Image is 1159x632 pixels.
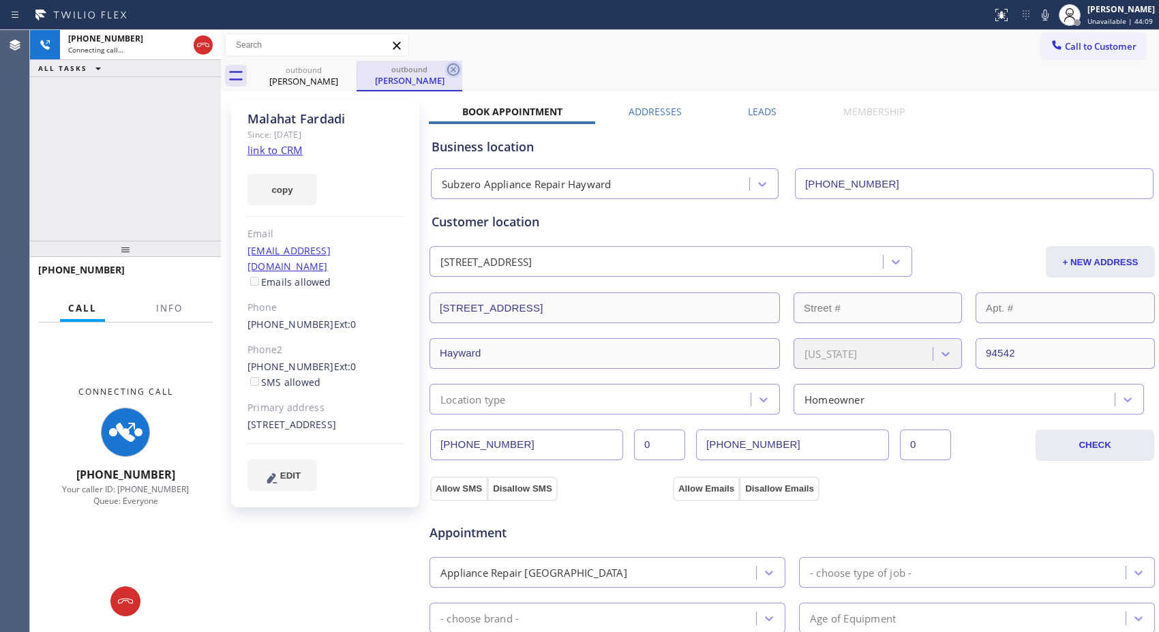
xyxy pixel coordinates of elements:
[440,565,627,580] div: Appliance Repair [GEOGRAPHIC_DATA]
[62,483,189,507] span: Your caller ID: [PHONE_NUMBER] Queue: Everyone
[247,111,404,127] div: Malahat Fardadi
[629,105,682,118] label: Addresses
[430,338,780,369] input: City
[334,360,357,373] span: Ext: 0
[247,174,317,205] button: copy
[250,277,259,286] input: Emails allowed
[76,467,175,482] span: [PHONE_NUMBER]
[1036,5,1055,25] button: Mute
[247,300,404,316] div: Phone
[247,460,317,491] button: EDIT
[810,565,912,580] div: - choose type of job -
[358,74,461,87] div: [PERSON_NAME]
[794,292,962,323] input: Street #
[247,275,331,288] label: Emails allowed
[334,318,357,331] span: Ext: 0
[247,127,404,142] div: Since: [DATE]
[1087,16,1153,26] span: Unavailable | 44:09
[30,60,115,76] button: ALL TASKS
[430,524,669,542] span: Appointment
[440,610,519,626] div: - choose brand -
[252,75,355,87] div: [PERSON_NAME]
[976,338,1155,369] input: ZIP
[110,586,140,616] button: Hang up
[440,254,532,270] div: [STREET_ADDRESS]
[432,213,1153,231] div: Customer location
[900,430,951,460] input: Ext. 2
[696,430,889,460] input: Phone Number 2
[247,226,404,242] div: Email
[156,302,183,314] span: Info
[68,302,97,314] span: Call
[250,377,259,386] input: SMS allowed
[1041,33,1145,59] button: Call to Customer
[247,342,404,358] div: Phone2
[194,35,213,55] button: Hang up
[1065,40,1137,52] span: Call to Customer
[247,376,320,389] label: SMS allowed
[78,386,173,397] span: Connecting Call
[432,138,1153,156] div: Business location
[1036,430,1154,461] button: CHECK
[843,105,905,118] label: Membership
[68,33,143,44] span: [PHONE_NUMBER]
[740,477,819,501] button: Disallow Emails
[748,105,777,118] label: Leads
[430,292,780,323] input: Address
[247,417,404,433] div: [STREET_ADDRESS]
[442,177,611,192] div: Subzero Appliance Repair Hayward
[430,430,623,460] input: Phone Number
[804,391,864,407] div: Homeowner
[226,34,408,56] input: Search
[1087,3,1155,15] div: [PERSON_NAME]
[247,318,334,331] a: [PHONE_NUMBER]
[487,477,558,501] button: Disallow SMS
[976,292,1155,323] input: Apt. #
[38,263,125,276] span: [PHONE_NUMBER]
[634,430,685,460] input: Ext.
[440,391,506,407] div: Location type
[462,105,562,118] label: Book Appointment
[358,61,461,90] div: Malahat Fardadi
[430,477,487,501] button: Allow SMS
[247,360,334,373] a: [PHONE_NUMBER]
[358,64,461,74] div: outbound
[673,477,740,501] button: Allow Emails
[1046,246,1155,277] button: + NEW ADDRESS
[252,65,355,75] div: outbound
[247,400,404,416] div: Primary address
[68,45,123,55] span: Connecting call…
[252,61,355,91] div: Malahat Fardadi
[795,168,1154,199] input: Phone Number
[280,470,301,481] span: EDIT
[38,63,87,73] span: ALL TASKS
[810,610,896,626] div: Age of Equipment
[148,295,191,322] button: Info
[247,244,331,273] a: [EMAIL_ADDRESS][DOMAIN_NAME]
[247,143,303,157] a: link to CRM
[60,295,105,322] button: Call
